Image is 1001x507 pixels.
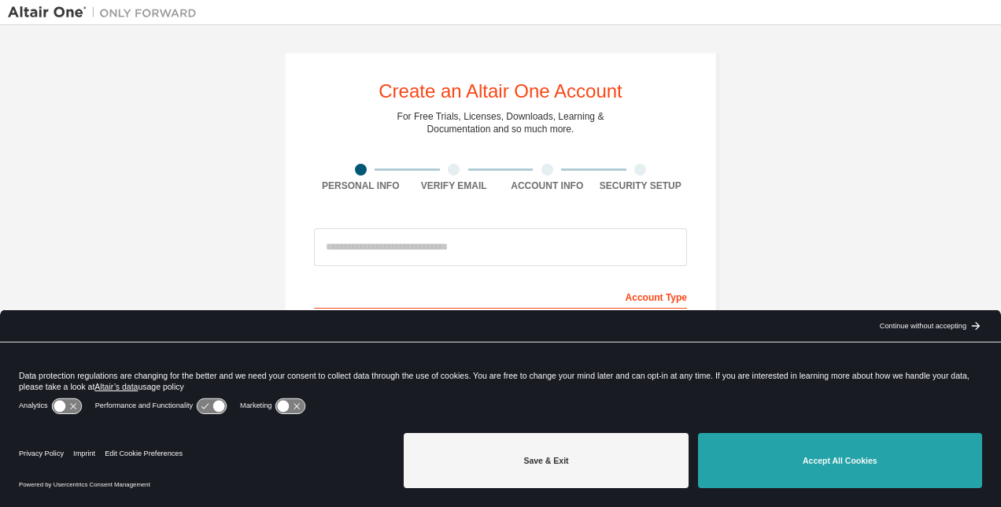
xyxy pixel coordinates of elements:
div: Verify Email [408,179,501,192]
img: Altair One [8,5,205,20]
div: Create an Altair One Account [379,82,622,101]
div: Personal Info [314,179,408,192]
div: Account Info [500,179,594,192]
div: Account Type [314,283,687,309]
div: For Free Trials, Licenses, Downloads, Learning & Documentation and so much more. [397,110,604,135]
div: Security Setup [594,179,688,192]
